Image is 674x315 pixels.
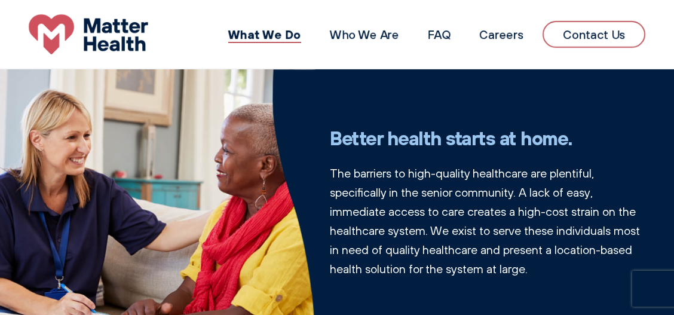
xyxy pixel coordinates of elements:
[330,27,399,42] a: Who We Are
[428,27,451,42] a: FAQ
[330,127,645,149] h1: Better health starts at home.
[228,26,301,42] a: What We Do
[543,21,645,48] a: Contact Us
[479,27,523,42] a: Careers
[330,164,645,279] p: The barriers to high-quality healthcare are plentiful, specifically in the senior community. A la...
